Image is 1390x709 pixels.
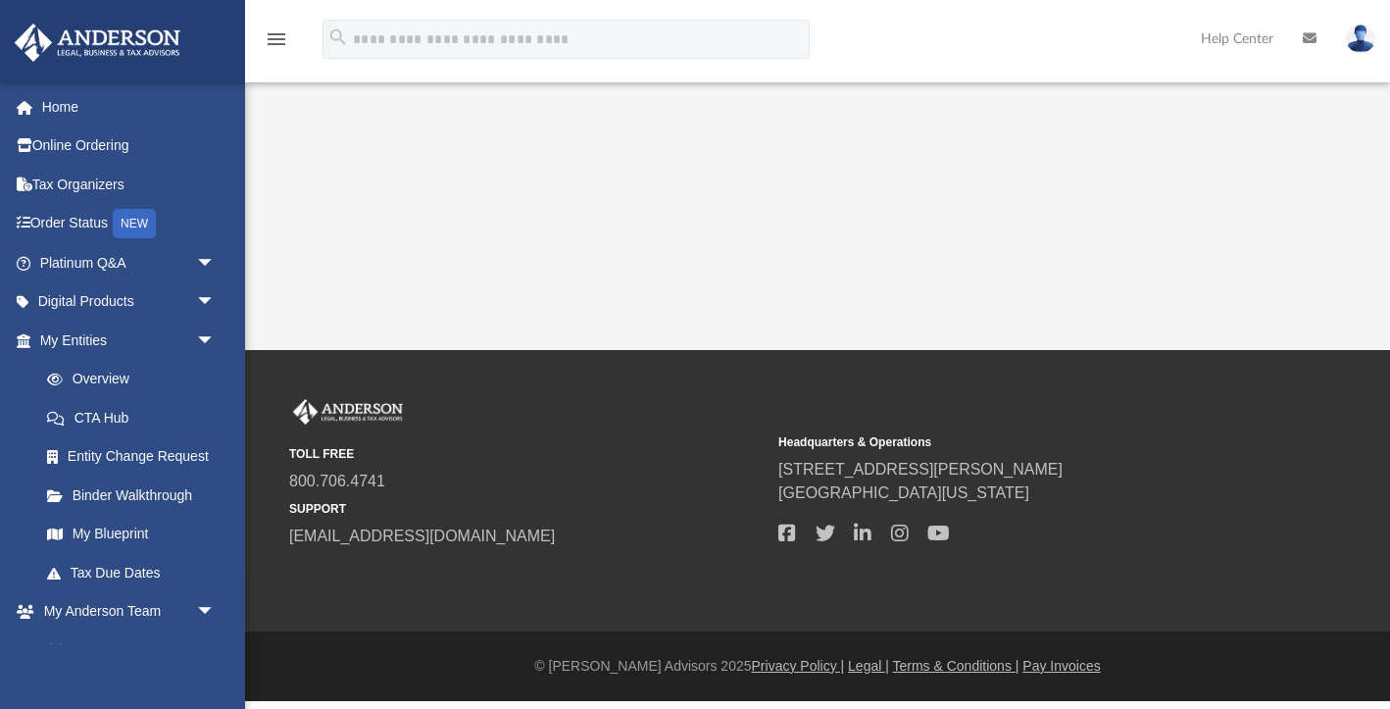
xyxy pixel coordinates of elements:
[245,656,1390,677] div: © [PERSON_NAME] Advisors 2025
[265,27,288,51] i: menu
[289,528,555,544] a: [EMAIL_ADDRESS][DOMAIN_NAME]
[289,500,765,518] small: SUPPORT
[1346,25,1375,53] img: User Pic
[196,243,235,283] span: arrow_drop_down
[289,399,407,425] img: Anderson Advisors Platinum Portal
[27,476,245,515] a: Binder Walkthrough
[1022,658,1100,674] a: Pay Invoices
[14,87,245,127] a: Home
[289,473,385,489] a: 800.706.4741
[27,398,245,437] a: CTA Hub
[14,243,245,282] a: Platinum Q&Aarrow_drop_down
[14,165,245,204] a: Tax Organizers
[113,209,156,238] div: NEW
[327,26,349,48] i: search
[27,515,235,554] a: My Blueprint
[27,437,245,477] a: Entity Change Request
[778,433,1254,451] small: Headquarters & Operations
[14,592,235,632] a: My Anderson Teamarrow_drop_down
[778,461,1063,478] a: [STREET_ADDRESS][PERSON_NAME]
[14,127,245,166] a: Online Ordering
[196,321,235,361] span: arrow_drop_down
[14,282,245,322] a: Digital Productsarrow_drop_down
[196,592,235,633] span: arrow_drop_down
[778,484,1029,501] a: [GEOGRAPHIC_DATA][US_STATE]
[14,321,245,360] a: My Entitiesarrow_drop_down
[265,37,288,51] a: menu
[27,360,245,399] a: Overview
[752,658,845,674] a: Privacy Policy |
[27,631,225,670] a: My Anderson Team
[27,553,245,592] a: Tax Due Dates
[14,204,245,244] a: Order StatusNEW
[9,24,186,62] img: Anderson Advisors Platinum Portal
[289,445,765,463] small: TOLL FREE
[848,658,889,674] a: Legal |
[893,658,1019,674] a: Terms & Conditions |
[196,282,235,323] span: arrow_drop_down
